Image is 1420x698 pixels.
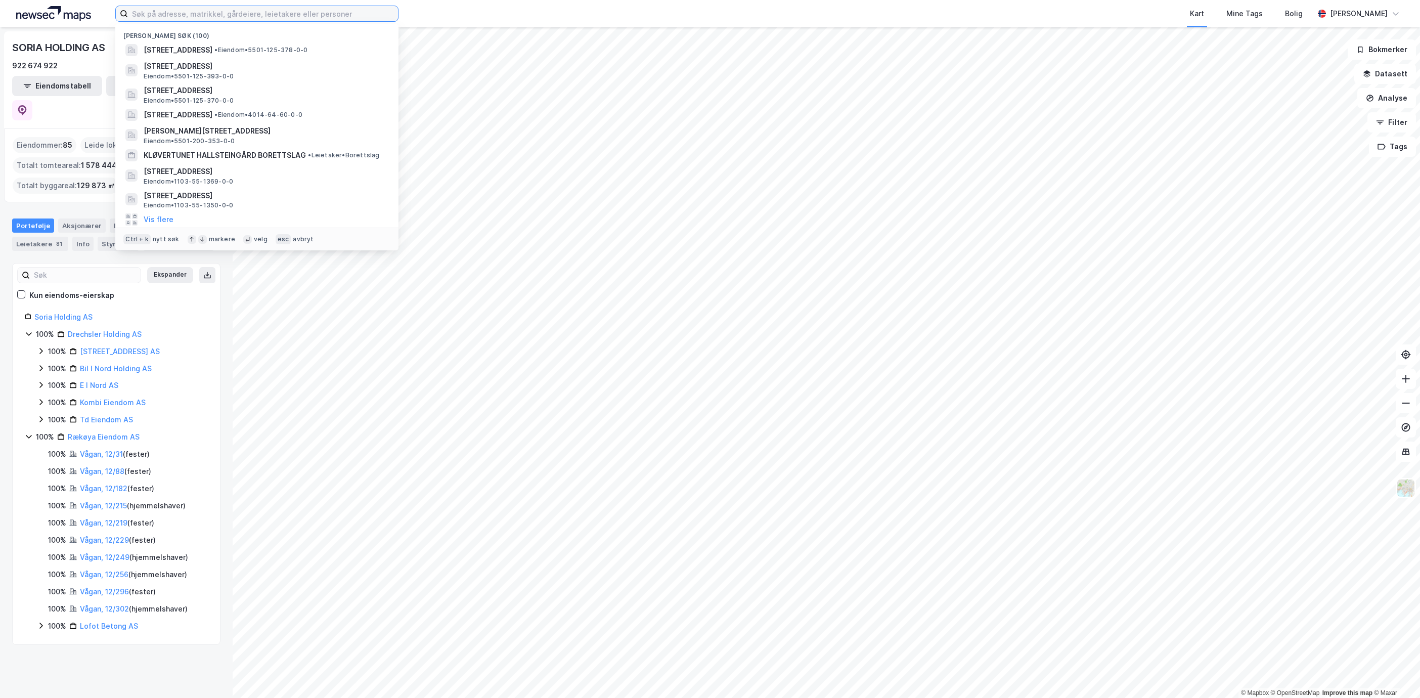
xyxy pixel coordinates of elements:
span: [STREET_ADDRESS] [144,60,386,72]
div: Kun eiendoms-eierskap [29,289,114,301]
div: 100% [36,431,54,443]
span: • [214,111,217,118]
div: Leietakere [12,237,68,251]
a: Vågan, 12/31 [80,450,123,458]
a: Vågan, 12/302 [80,604,129,613]
div: ( hjemmelshaver ) [80,569,187,581]
div: Kart [1190,8,1204,20]
div: ( fester ) [80,586,156,598]
span: Leietaker • Borettslag [308,151,379,159]
div: Eiendommer [110,219,173,233]
input: Søk [30,268,141,283]
div: 100% [48,586,66,598]
div: 100% [48,465,66,477]
a: Td Eiendom AS [80,415,133,424]
a: Drechsler Holding AS [68,330,142,338]
div: 100% [48,379,66,391]
a: Vågan, 12/296 [80,587,129,596]
div: ( hjemmelshaver ) [80,551,188,563]
span: Eiendom • 4014-64-60-0-0 [214,111,302,119]
div: ( fester ) [80,465,151,477]
div: ( fester ) [80,483,154,495]
div: Leide lokasjoner : [80,137,152,153]
span: [PERSON_NAME][STREET_ADDRESS] [144,125,386,137]
span: KLØVERTUNET HALLSTEINGÅRD BORETTSLAG [144,149,306,161]
span: 1 578 444 ㎡ [81,159,125,171]
div: 100% [48,603,66,615]
span: Eiendom • 5501-125-393-0-0 [144,72,234,80]
div: 100% [36,328,54,340]
div: esc [276,234,291,244]
div: 100% [48,534,66,546]
a: Vågan, 12/229 [80,536,129,544]
a: Vågan, 12/215 [80,501,127,510]
div: 100% [48,448,66,460]
div: 100% [48,500,66,512]
span: [STREET_ADDRESS] [144,44,212,56]
a: Vågan, 12/88 [80,467,124,475]
div: 922 674 922 [12,60,58,72]
a: Vågan, 12/219 [80,518,127,527]
span: • [214,46,217,54]
iframe: Chat Widget [1369,649,1420,698]
a: Improve this map [1322,689,1372,696]
button: Datasett [1354,64,1416,84]
div: SORIA HOLDING AS [12,39,107,56]
span: Eiendom • 1103-55-1350-0-0 [144,201,233,209]
a: Lofot Betong AS [80,622,138,630]
div: ( hjemmelshaver ) [80,500,186,512]
a: Soria Holding AS [34,313,93,321]
span: [STREET_ADDRESS] [144,109,212,121]
div: Portefølje [12,219,54,233]
div: 100% [48,483,66,495]
span: • [308,151,311,159]
button: Tags [1369,137,1416,157]
span: Eiendom • 5501-125-370-0-0 [144,97,234,105]
div: Kontrollprogram for chat [1369,649,1420,698]
div: Info [72,237,94,251]
div: 100% [48,620,66,632]
div: Styret [98,237,139,251]
div: Bolig [1285,8,1303,20]
div: ( fester ) [80,448,150,460]
div: velg [254,235,268,243]
div: Totalt tomteareal : [13,157,129,173]
span: [STREET_ADDRESS] [144,190,386,202]
a: E I Nord AS [80,381,118,389]
button: Leietakertabell [106,76,196,96]
span: [STREET_ADDRESS] [144,165,386,178]
img: logo.a4113a55bc3d86da70a041830d287a7e.svg [16,6,91,21]
a: Bil I Nord Holding AS [80,364,152,373]
button: Ekspander [147,267,193,283]
button: Vis flere [144,213,173,226]
div: ( fester ) [80,534,156,546]
button: Bokmerker [1348,39,1416,60]
div: 100% [48,345,66,358]
button: Analyse [1357,88,1416,108]
div: [PERSON_NAME] søk (100) [115,24,398,42]
div: 100% [48,397,66,409]
a: Mapbox [1241,689,1269,696]
a: [STREET_ADDRESS] AS [80,347,160,356]
div: Aksjonærer [58,219,106,233]
div: avbryt [293,235,314,243]
div: nytt søk [153,235,180,243]
div: 81 [54,239,64,249]
a: Kombi Eiendom AS [80,398,146,407]
button: Filter [1367,112,1416,133]
div: Ctrl + k [123,234,151,244]
div: Eiendommer : [13,137,76,153]
div: 100% [48,551,66,563]
div: ( fester ) [80,517,154,529]
span: 129 873 ㎡ [77,180,115,192]
input: Søk på adresse, matrikkel, gårdeiere, leietakere eller personer [128,6,398,21]
a: Vågan, 12/249 [80,553,129,561]
img: Z [1396,478,1415,498]
button: Eiendomstabell [12,76,102,96]
span: Eiendom • 5501-200-353-0-0 [144,137,235,145]
div: 100% [48,414,66,426]
div: ( hjemmelshaver ) [80,603,188,615]
span: Eiendom • 1103-55-1369-0-0 [144,178,233,186]
a: Rækøya Eiendom AS [68,432,140,441]
div: 100% [48,517,66,529]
